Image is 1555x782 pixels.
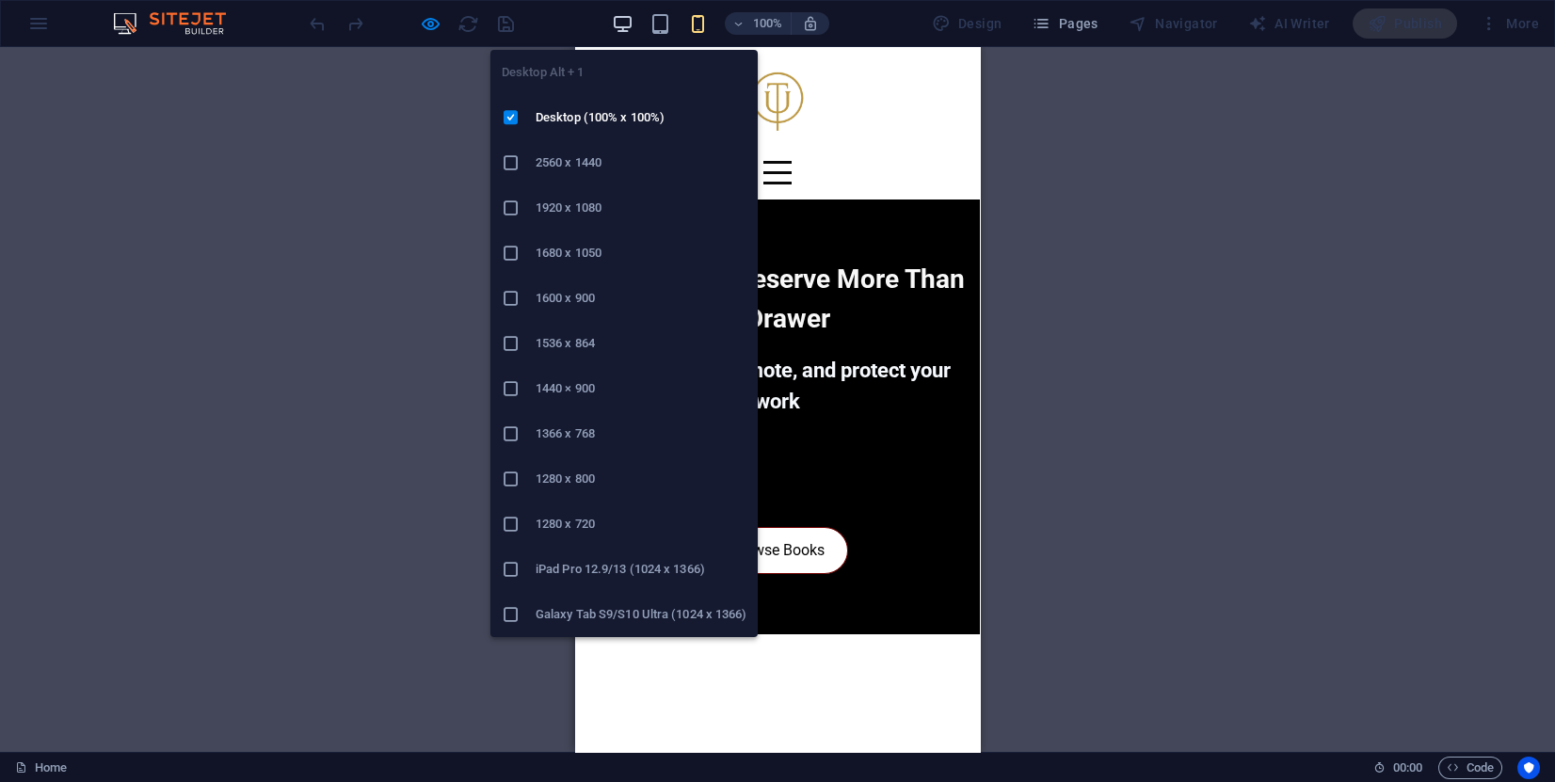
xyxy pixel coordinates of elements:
h6: iPad Pro 12.9/13 (1024 x 1366) [536,558,746,581]
span: We publish, promote, and protect your work [30,311,376,366]
span: Code [1447,757,1494,779]
button: Pages [1024,8,1105,39]
h6: 1440 × 900 [536,377,746,400]
button: Usercentrics [1517,757,1540,779]
h6: 1600 x 900 [536,287,746,310]
a: Click to cancel selection. Double-click to open Pages [15,757,67,779]
h6: 2560 x 1440 [536,152,746,174]
span: Pages [1032,14,1098,33]
a: Submit Your Work [15,417,182,464]
button: Code [1438,757,1502,779]
h6: 100% [753,12,783,35]
h6: 1280 x 720 [536,513,746,535]
h6: 1920 x 1080 [536,197,746,219]
a: Browse Books [132,480,273,527]
img: Editor Logo [108,12,249,35]
a: Call [15,90,375,114]
h6: Session time [1373,757,1423,779]
h6: 1280 x 800 [536,468,746,490]
h6: 1366 x 768 [536,423,746,445]
span: Your Words Deserve More Than a Drawer [16,216,390,287]
button: 100% [725,12,792,35]
span: : [1406,760,1409,774]
h6: 1680 x 1050 [536,242,746,264]
button: Menu [188,114,216,117]
h6: 1536 x 864 [536,332,746,355]
span: 00 00 [1393,757,1422,779]
h6: Galaxy Tab S9/S10 Ultra (1024 x 1366) [536,603,746,626]
h6: Desktop (100% x 100%) [536,106,746,129]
